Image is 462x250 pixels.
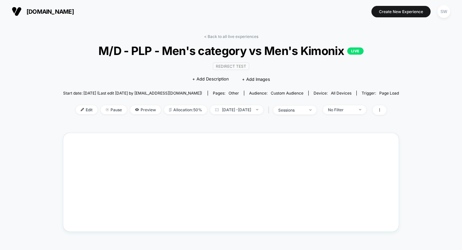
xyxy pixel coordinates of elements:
span: Edit [76,105,97,114]
div: No Filter [328,107,354,112]
span: Device: [308,91,356,96]
img: end [256,109,258,110]
img: end [309,109,312,111]
span: other [229,91,239,96]
p: LIVE [347,47,364,55]
span: Preview [130,105,161,114]
span: [DATE] - [DATE] [210,105,263,114]
button: [DOMAIN_NAME] [10,6,76,17]
span: | [266,105,273,115]
button: SW [436,5,452,18]
span: [DOMAIN_NAME] [26,8,74,15]
img: edit [81,108,84,111]
span: M/D - PLP - Men's category vs Men's Kimonix [80,44,382,58]
span: + Add Description [192,76,229,82]
img: calendar [215,108,219,111]
span: Allocation: 50% [164,105,207,114]
img: rebalance [169,108,172,112]
div: Audience: [249,91,303,96]
button: Create New Experience [371,6,431,17]
img: end [106,108,109,111]
div: Trigger: [362,91,399,96]
span: Pause [101,105,127,114]
img: end [359,109,361,110]
span: Redirect Test [213,62,249,70]
span: Custom Audience [271,91,303,96]
span: Page Load [379,91,399,96]
span: + Add Images [242,77,270,82]
div: SW [437,5,450,18]
div: sessions [278,108,304,113]
span: Start date: [DATE] (Last edit [DATE] by [EMAIL_ADDRESS][DOMAIN_NAME]) [63,91,202,96]
span: all devices [331,91,351,96]
a: < Back to all live experiences [204,34,258,39]
div: Pages: [213,91,239,96]
img: Visually logo [12,7,22,16]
